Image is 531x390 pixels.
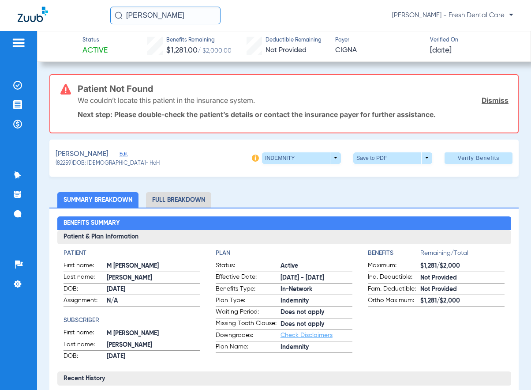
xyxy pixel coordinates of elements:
span: [PERSON_NAME] - Fresh Dental Care [392,11,513,20]
span: $1,281.00 [166,46,198,54]
span: In-Network [280,285,352,294]
h4: Subscriber [64,316,200,325]
span: $1,281/$2,000 [420,296,505,306]
h4: Patient [64,249,200,258]
span: Status [82,37,108,45]
span: Verify Benefits [458,155,500,162]
span: Verified On [430,37,517,45]
span: / $2,000.00 [198,48,232,54]
span: Plan Name: [216,342,280,353]
app-breakdown-title: Benefits [368,249,420,261]
span: First name: [64,328,107,339]
span: Payer [335,37,422,45]
span: Fam. Deductible: [368,284,420,295]
p: We couldn’t locate this patient in the insurance system. [78,96,255,105]
h4: Plan [216,249,352,258]
span: Last name: [64,273,107,283]
span: Status: [216,261,280,272]
span: [DATE] [107,352,200,361]
span: [PERSON_NAME] [107,341,200,350]
span: (82259) DOB: [DEMOGRAPHIC_DATA] - HoH [56,160,160,168]
button: Save to PDF [353,152,432,164]
li: Summary Breakdown [57,192,138,208]
span: Plan Type: [216,296,280,307]
span: Not Provided [420,285,505,294]
iframe: Chat Widget [487,348,531,390]
img: Zuub Logo [18,7,48,22]
span: Does not apply [280,320,352,329]
span: Active [280,261,352,271]
span: Not Provided [420,273,505,283]
button: INDEMNITY [262,152,341,164]
span: Ortho Maximum: [368,296,420,307]
span: M [PERSON_NAME] [107,261,200,271]
span: Missing Tooth Clause: [216,319,280,329]
span: First name: [64,261,107,272]
span: Assignment: [64,296,107,307]
img: Search Icon [115,11,123,19]
img: error-icon [60,84,71,95]
span: [DATE] [430,45,452,56]
span: Deductible Remaining [265,37,322,45]
span: [PERSON_NAME] [107,273,200,283]
input: Search for patients [110,7,221,24]
h3: Recent History [57,371,511,386]
span: Effective Date: [216,273,280,283]
span: CIGNA [335,45,422,56]
span: Not Provided [265,47,307,54]
span: M [PERSON_NAME] [107,329,200,338]
span: Waiting Period: [216,307,280,318]
h2: Benefits Summary [57,216,511,231]
span: Ind. Deductible: [368,273,420,283]
span: Edit [120,151,127,159]
li: Full Breakdown [146,192,211,208]
span: Indemnity [280,296,352,306]
h3: Patient Not Found [78,84,509,93]
span: Last name: [64,340,107,351]
span: Active [82,45,108,56]
span: Benefits Remaining [166,37,232,45]
button: Verify Benefits [445,152,512,164]
span: N/A [107,296,200,306]
p: Next step: Please double-check the patient’s details or contact the insurance payer for further a... [78,110,509,119]
img: info-icon [252,155,259,162]
span: Benefits Type: [216,284,280,295]
span: [DATE] [107,285,200,294]
span: DOB: [64,284,107,295]
span: [DATE] - [DATE] [280,273,352,283]
span: Maximum: [368,261,420,272]
h3: Patient & Plan Information [57,230,511,244]
span: $1,281/$2,000 [420,261,505,271]
a: Dismiss [482,96,509,105]
h4: Benefits [368,249,420,258]
span: Does not apply [280,308,352,317]
span: DOB: [64,352,107,362]
span: Indemnity [280,343,352,352]
img: hamburger-icon [11,38,26,48]
span: [PERSON_NAME] [56,149,108,160]
a: Check Disclaimers [280,332,333,338]
span: Downgrades: [216,331,280,341]
span: Remaining/Total [420,249,505,261]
